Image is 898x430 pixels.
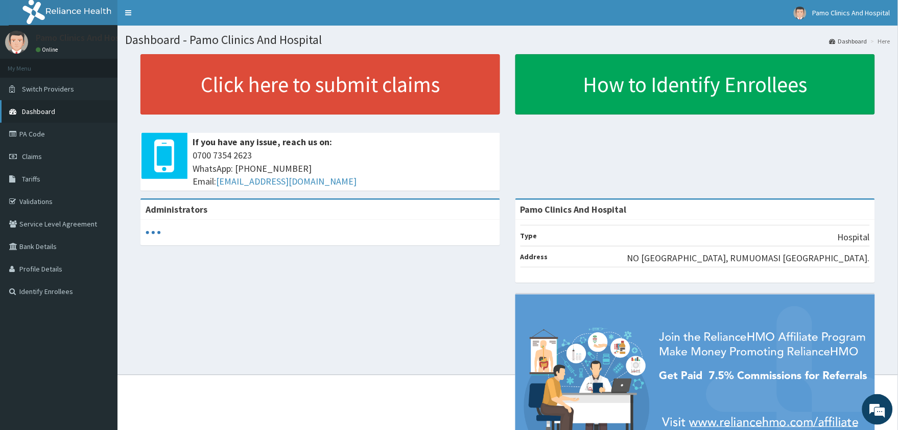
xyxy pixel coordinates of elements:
[813,8,890,17] span: Pamo Clinics And Hospital
[627,252,870,265] p: NO [GEOGRAPHIC_DATA], RUMUOMASI [GEOGRAPHIC_DATA].
[36,33,138,42] p: Pamo Clinics And Hospital
[146,203,207,215] b: Administrators
[216,175,357,187] a: [EMAIL_ADDRESS][DOMAIN_NAME]
[838,231,870,244] p: Hospital
[794,7,807,19] img: User Image
[515,54,875,115] a: How to Identify Enrollees
[22,174,40,184] span: Tariffs
[22,84,74,94] span: Switch Providers
[193,149,495,188] span: 0700 7354 2623 WhatsApp: [PHONE_NUMBER] Email:
[125,33,890,47] h1: Dashboard - Pamo Clinics And Hospital
[830,37,867,46] a: Dashboard
[22,107,55,116] span: Dashboard
[521,203,627,215] strong: Pamo Clinics And Hospital
[22,152,42,161] span: Claims
[146,225,161,240] svg: audio-loading
[36,46,60,53] a: Online
[140,54,500,115] a: Click here to submit claims
[193,136,332,148] b: If you have any issue, reach us on:
[5,31,28,54] img: User Image
[868,37,890,46] li: Here
[521,252,548,261] b: Address
[521,231,537,240] b: Type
